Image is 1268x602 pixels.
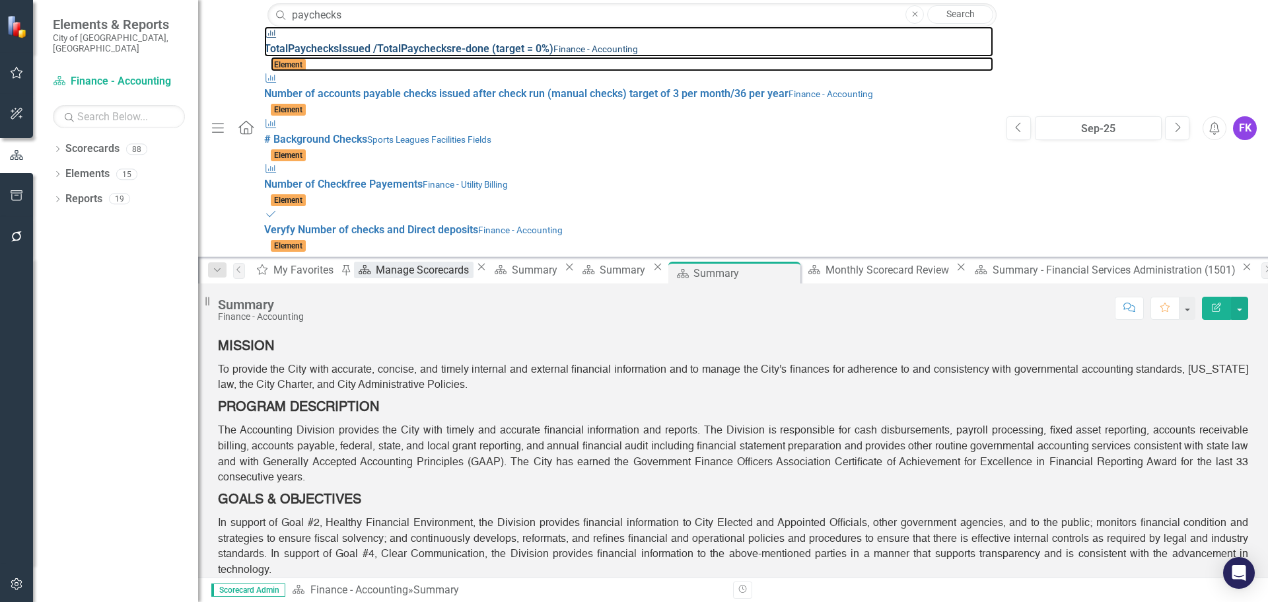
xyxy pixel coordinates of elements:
a: Finance - Accounting [53,74,185,89]
a: Search [927,5,993,24]
span: # Background Checks [264,133,367,145]
a: Summary [490,262,561,278]
div: 88 [126,143,147,155]
span: Scorecard Admin [211,583,285,597]
span: Element [271,194,306,206]
span: The Accounting Division provides the City with timely and accurate financial information and repo... [218,426,1248,484]
a: Finance - Accounting [310,583,408,596]
span: Element [271,149,306,161]
div: Summary [600,262,649,278]
a: Summary - Financial Services Administration (1501) [969,262,1238,278]
a: Number of Checkfree PayementsFinance - Utility BillingElement [264,162,993,207]
a: Elements [65,167,110,182]
a: TotalPaychecksIssued /TotalPaychecksre-done (target = 0%)Finance - AccountingElement [264,26,993,72]
div: Sep-25 [1039,121,1157,137]
a: My Favorites [252,262,337,278]
button: Sep-25 [1035,116,1162,140]
div: » [292,583,723,598]
div: Monthly Scorecard Review [826,262,953,278]
input: Search ClearPoint... [267,3,997,26]
a: Manage Scorecards [354,262,473,278]
strong: MISSION [218,340,274,354]
a: Monthly Scorecard Review [803,262,952,278]
div: Summary [693,265,797,282]
span: In support of Goal #2, Healthy Financial Environment, the Division provides financial information... [218,518,1248,576]
img: ClearPoint Strategy [7,15,30,38]
button: FK [1233,116,1257,140]
div: Summary [512,262,561,278]
div: Summary [413,583,459,596]
div: 15 [116,169,137,180]
span: Element [271,240,306,252]
small: Finance - Accounting [478,225,563,235]
div: Summary - Financial Services Administration (1501) [993,262,1239,278]
a: Scorecards [65,141,120,157]
div: Manage Scorecards [376,262,473,278]
a: Number of accounts payable checks issued after check run (manual checks) target of 3 per month/36... [264,71,993,117]
span: Number of Checkfree Payements [264,178,423,190]
small: Finance - Utility Billing [423,179,508,190]
a: Veryfy Number of checks and Direct depositsFinance - AccountingElement [264,207,993,253]
a: Summary [578,262,649,278]
span: Number of accounts payable checks issued after check run (manual checks) target of 3 per month/36... [264,87,789,100]
div: Open Intercom Messenger [1223,557,1255,589]
small: Finance - Accounting [789,89,873,99]
small: City of [GEOGRAPHIC_DATA], [GEOGRAPHIC_DATA] [53,32,185,54]
small: Finance - Accounting [553,44,638,54]
div: My Favorites [273,262,337,278]
a: Reports [65,192,102,207]
span: Veryfy Number of checks and Direct deposits [264,223,478,236]
span: Element [271,59,306,71]
a: # Background ChecksSports Leagues Facilities FieldsElement [264,117,993,163]
div: 19 [109,194,130,205]
span: Total Issued /Total re-done (target = 0%) [264,42,553,55]
strong: Paychecks [288,42,339,55]
input: Search Below... [53,105,185,128]
strong: PROGRAM DESCRIPTION [218,401,379,414]
strong: Paychecks [401,42,452,55]
div: Finance - Accounting [218,312,304,322]
strong: GOALS & OBJECTIVES [218,494,361,507]
span: Element [271,104,306,116]
span: Elements & Reports [53,17,185,32]
div: Summary [218,297,304,312]
small: Sports Leagues Facilities Fields [367,134,491,145]
span: To provide the City with accurate, concise, and timely internal and external financial informatio... [218,365,1248,391]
